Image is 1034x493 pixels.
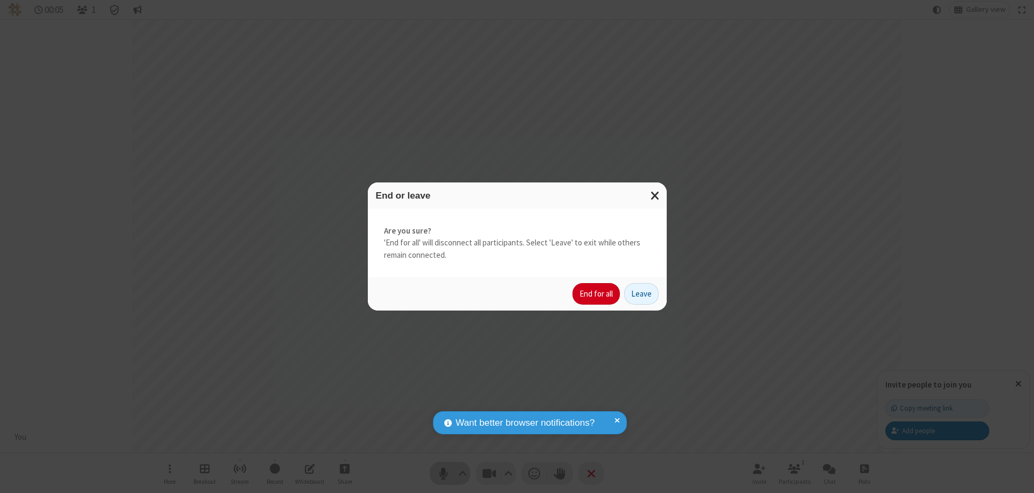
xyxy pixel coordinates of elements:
button: Leave [624,283,659,305]
h3: End or leave [376,191,659,201]
button: Close modal [644,182,667,209]
button: End for all [572,283,620,305]
span: Want better browser notifications? [456,416,595,430]
div: 'End for all' will disconnect all participants. Select 'Leave' to exit while others remain connec... [368,209,667,278]
strong: Are you sure? [384,225,651,237]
